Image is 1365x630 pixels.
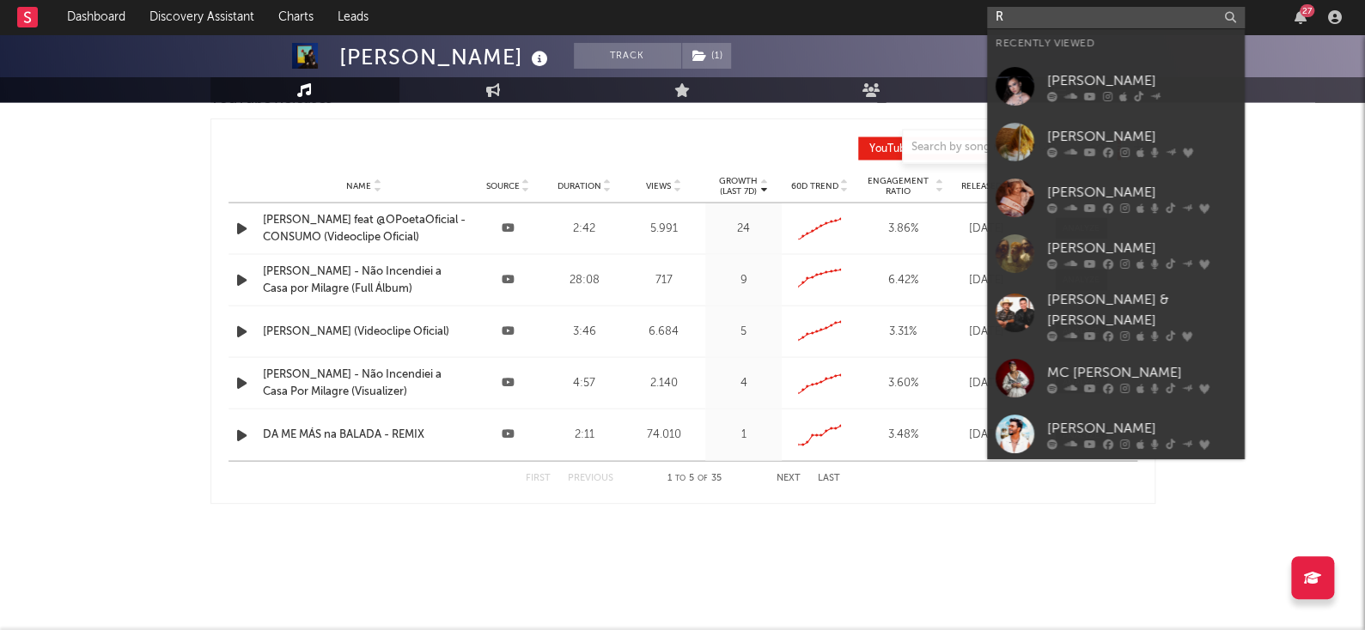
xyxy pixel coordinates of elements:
[698,474,708,482] span: of
[719,185,758,196] p: (Last 7d)
[646,180,671,191] span: Views
[1047,126,1236,147] div: [PERSON_NAME]
[987,226,1245,282] a: [PERSON_NAME]
[551,220,619,237] div: 2:42
[626,426,701,443] div: 74.010
[1295,10,1307,24] button: 27
[953,220,1021,237] div: [DATE]
[710,271,777,288] div: 9
[648,468,742,488] div: 1 5 35
[551,323,619,340] div: 3:46
[1047,418,1236,439] div: [PERSON_NAME]
[263,323,466,340] a: [PERSON_NAME] (Videoclipe Oficial)
[987,406,1245,462] a: [PERSON_NAME]
[339,43,552,71] div: [PERSON_NAME]
[675,474,686,482] span: to
[551,271,619,288] div: 28:08
[719,175,758,185] p: Growth
[953,323,1021,340] div: [DATE]
[953,374,1021,391] div: [DATE]
[791,180,838,191] span: 60D Trend
[987,282,1245,350] a: [PERSON_NAME] & [PERSON_NAME]
[1047,182,1236,203] div: [PERSON_NAME]
[710,323,777,340] div: 5
[626,374,701,391] div: 2.140
[574,43,681,69] button: Track
[568,473,613,482] button: Previous
[263,211,466,245] a: [PERSON_NAME] feat @OPoetaOficial - CONSUMO (Videoclipe Oficial)
[551,426,619,443] div: 2:11
[862,323,944,340] div: 3.31 %
[1047,362,1236,383] div: MC [PERSON_NAME]
[710,220,777,237] div: 24
[862,374,944,391] div: 3.60 %
[862,271,944,288] div: 6.42 %
[953,426,1021,443] div: [DATE]
[626,220,701,237] div: 5.991
[953,271,1021,288] div: [DATE]
[903,140,1084,154] input: Search by song name or URL
[710,374,777,391] div: 4
[862,220,944,237] div: 3.86 %
[526,473,551,482] button: First
[626,271,701,288] div: 717
[1047,238,1236,258] div: [PERSON_NAME]
[710,426,777,443] div: 1
[263,426,466,443] a: DA ME MÁS na BALADA - REMIX
[1047,290,1236,331] div: [PERSON_NAME] & [PERSON_NAME]
[987,58,1245,114] a: [PERSON_NAME]
[961,180,1002,191] span: Released
[1300,4,1314,17] div: 27
[777,473,801,482] button: Next
[987,7,1245,28] input: Search for artists
[626,323,701,340] div: 6.684
[987,114,1245,170] a: [PERSON_NAME]
[996,33,1236,54] div: Recently Viewed
[486,180,520,191] span: Source
[1047,70,1236,91] div: [PERSON_NAME]
[263,366,466,399] a: [PERSON_NAME] - Não Incendiei a Casa Por Milagre (Visualizer)
[551,374,619,391] div: 4:57
[346,180,371,191] span: Name
[987,350,1245,406] a: MC [PERSON_NAME]
[987,170,1245,226] a: [PERSON_NAME]
[682,43,731,69] button: (1)
[818,473,840,482] button: Last
[263,263,466,296] a: [PERSON_NAME] - Não Incendiei a Casa por Milagre (Full Álbum)
[681,43,732,69] span: ( 1 )
[862,426,944,443] div: 3.48 %
[557,180,600,191] span: Duration
[862,175,934,196] span: Engagement Ratio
